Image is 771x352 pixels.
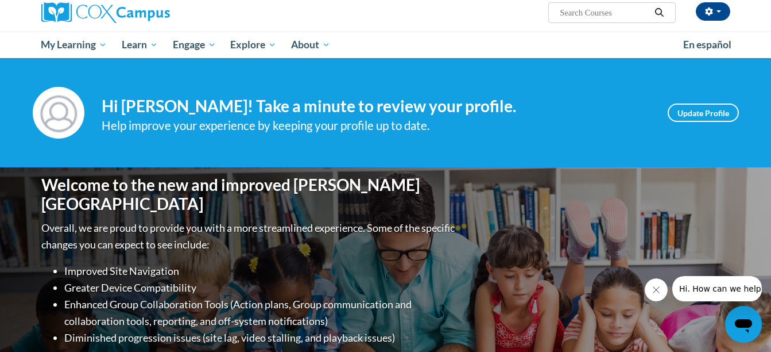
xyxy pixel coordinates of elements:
[696,2,730,21] button: Account Settings
[668,104,739,122] a: Update Profile
[284,32,338,58] a: About
[122,38,158,52] span: Learn
[291,38,330,52] span: About
[223,32,284,58] a: Explore
[102,116,650,135] div: Help improve your experience by keeping your profile up to date.
[672,276,762,301] iframe: Message from company
[41,2,259,23] a: Cox Campus
[64,330,458,346] li: Diminished progression issues (site lag, video stalling, and playback issues)
[41,175,458,214] h1: Welcome to the new and improved [PERSON_NAME][GEOGRAPHIC_DATA]
[165,32,223,58] a: Engage
[102,97,650,116] h4: Hi [PERSON_NAME]! Take a minute to review your profile.
[230,38,276,52] span: Explore
[33,87,84,139] img: Profile Image
[114,32,165,58] a: Learn
[41,220,458,253] p: Overall, we are proud to provide you with a more streamlined experience. Some of the specific cha...
[683,39,731,51] span: En español
[173,38,216,52] span: Engage
[24,32,747,58] div: Main menu
[7,8,93,17] span: Hi. How can we help?
[64,263,458,280] li: Improved Site Navigation
[559,6,650,20] input: Search Courses
[725,306,762,343] iframe: Button to launch messaging window
[650,6,668,20] button: Search
[676,33,739,57] a: En español
[34,32,115,58] a: My Learning
[64,280,458,296] li: Greater Device Compatibility
[41,2,170,23] img: Cox Campus
[41,38,107,52] span: My Learning
[645,278,668,301] iframe: Close message
[64,296,458,330] li: Enhanced Group Collaboration Tools (Action plans, Group communication and collaboration tools, re...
